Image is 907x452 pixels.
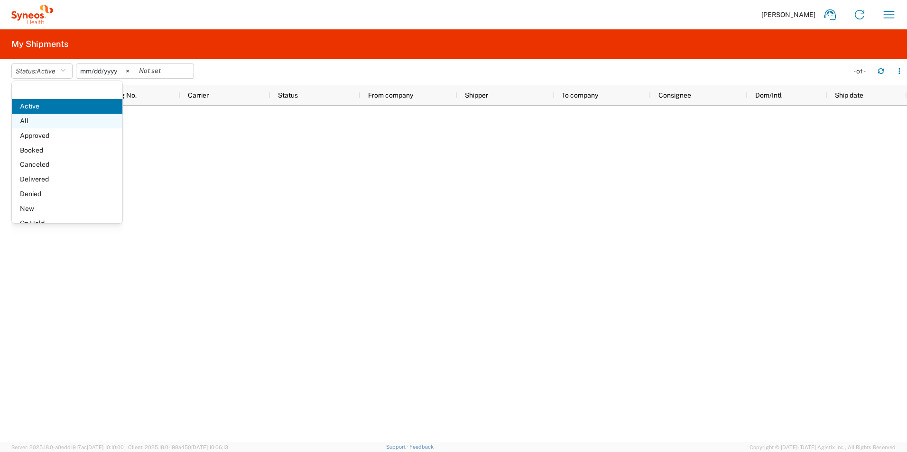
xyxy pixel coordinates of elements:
[368,91,413,99] span: From company
[12,143,122,158] span: Booked
[658,91,691,99] span: Consignee
[278,91,298,99] span: Status
[750,443,896,452] span: Copyright © [DATE]-[DATE] Agistix Inc., All Rights Reserved
[12,114,122,128] span: All
[12,128,122,143] span: Approved
[11,63,73,79] button: Status:Active
[135,64,194,78] input: Not set
[12,157,122,172] span: Canceled
[37,67,56,75] span: Active
[188,91,209,99] span: Carrier
[12,201,122,216] span: New
[11,38,68,50] h2: My Shipments
[12,187,122,201] span: Denied
[562,91,598,99] span: To company
[835,91,863,99] span: Ship date
[761,10,815,19] span: [PERSON_NAME]
[12,99,122,114] span: Active
[87,444,124,450] span: [DATE] 10:10:00
[191,444,228,450] span: [DATE] 10:06:13
[11,444,124,450] span: Server: 2025.18.0-a0edd1917ac
[465,91,488,99] span: Shipper
[386,444,410,450] a: Support
[12,172,122,187] span: Delivered
[76,64,135,78] input: Not set
[755,91,782,99] span: Dom/Intl
[12,216,122,231] span: On Hold
[853,67,870,75] div: - of -
[128,444,228,450] span: Client: 2025.18.0-198a450
[409,444,434,450] a: Feedback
